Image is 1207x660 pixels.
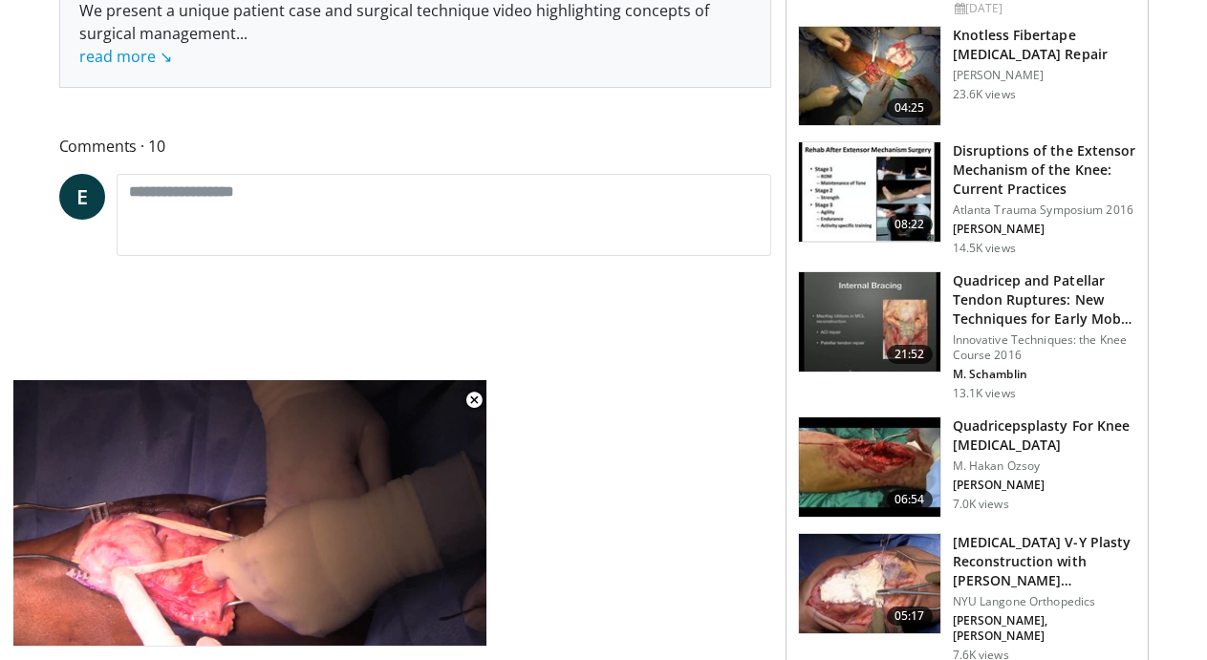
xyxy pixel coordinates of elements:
[887,607,933,626] span: 05:17
[799,27,940,126] img: E-HI8y-Omg85H4KX4xMDoxOjBzMTt2bJ.150x105_q85_crop-smart_upscale.jpg
[59,174,105,220] a: E
[798,141,1136,256] a: 08:22 Disruptions of the Extensor Mechanism of the Knee: Current Practices Atlanta Trauma Symposi...
[953,367,1136,382] p: M. Schamblin
[887,490,933,509] span: 06:54
[887,98,933,117] span: 04:25
[953,141,1136,199] h3: Disruptions of the Extensor Mechanism of the Knee: Current Practices
[13,380,486,647] video-js: Video Player
[953,497,1009,512] p: 7.0K views
[953,386,1016,401] p: 13.1K views
[953,478,1136,493] p: [PERSON_NAME]
[953,222,1136,237] p: [PERSON_NAME]
[799,142,940,242] img: c329ce19-05ea-4e12-b583-111b1ee27852.150x105_q85_crop-smart_upscale.jpg
[953,533,1136,590] h3: [MEDICAL_DATA] V-Y Plasty Reconstruction with [PERSON_NAME] Augmentati…
[799,534,940,633] img: d014f5fd-cbc6-43de-885c-b4dd16b39b80.jpg.150x105_q85_crop-smart_upscale.jpg
[953,26,1136,64] h3: Knotless Fibertape [MEDICAL_DATA] Repair
[953,68,1136,83] p: [PERSON_NAME]
[59,134,771,159] span: Comments 10
[953,416,1136,455] h3: Quadricepsplasty For Knee [MEDICAL_DATA]
[798,416,1136,518] a: 06:54 Quadricepsplasty For Knee [MEDICAL_DATA] M. Hakan Ozsoy [PERSON_NAME] 7.0K views
[953,202,1136,218] p: Atlanta Trauma Symposium 2016
[799,417,940,517] img: 50956ccb-5814-4b6b-bfb2-e5cdb7275605.150x105_q85_crop-smart_upscale.jpg
[953,87,1016,102] p: 23.6K views
[953,271,1136,329] h3: Quadricep and Patellar Tendon Ruptures: New Techniques for Early Mob…
[799,272,940,372] img: AlCdVYZxUWkgWPEX4xMDoxOjA4MTsiGN.150x105_q85_crop-smart_upscale.jpg
[887,345,933,364] span: 21:52
[953,594,1136,609] p: NYU Langone Orthopedics
[953,613,1136,644] p: [PERSON_NAME], [PERSON_NAME]
[455,380,493,420] button: Close
[953,241,1016,256] p: 14.5K views
[953,458,1136,474] p: M. Hakan Ozsoy
[953,332,1136,363] p: Innovative Techniques: the Knee Course 2016
[79,46,172,67] a: read more ↘
[798,26,1136,127] a: 04:25 Knotless Fibertape [MEDICAL_DATA] Repair [PERSON_NAME] 23.6K views
[798,271,1136,401] a: 21:52 Quadricep and Patellar Tendon Ruptures: New Techniques for Early Mob… Innovative Techniques...
[887,215,933,234] span: 08:22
